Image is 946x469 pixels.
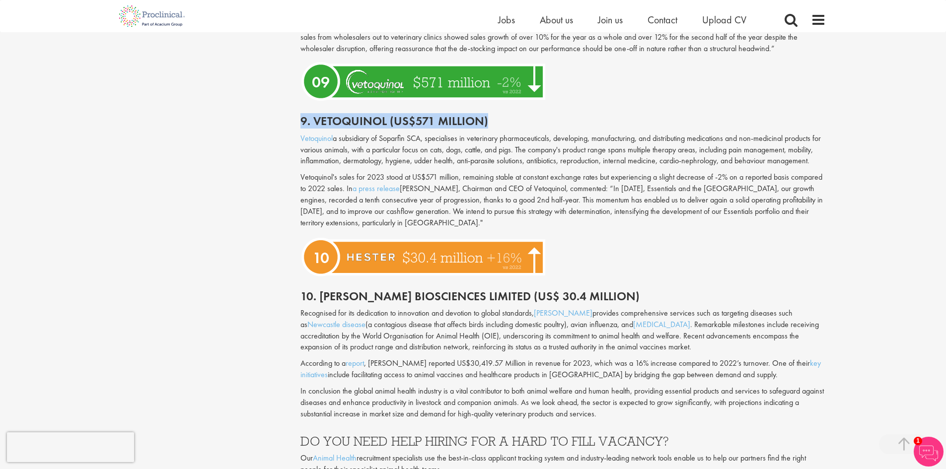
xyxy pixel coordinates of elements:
a: Join us [598,13,623,26]
p: Recognised for its dedication to innovation and devotion to global standards, provides comprehens... [300,308,826,353]
a: Contact [648,13,677,26]
h3: DO YOU NEED HELP HIRING FOR A HARD TO FILL VACANCY? [300,435,826,448]
a: [MEDICAL_DATA] [633,319,690,330]
a: Upload CV [702,13,746,26]
span: 1 [914,437,922,445]
a: [PERSON_NAME] [534,308,592,318]
a: Newcastle disease [307,319,365,330]
a: About us [540,13,573,26]
a: key initiatives [300,358,821,380]
iframe: reCAPTCHA [7,432,134,462]
p: a subsidiary of Soparfin SCA, specialises in veterinary pharmaceuticals, developing, manufacturin... [300,133,826,167]
h2: 10. [PERSON_NAME] Biosciences Limited (US$ 30.4 million) [300,290,826,303]
a: Animal Health [313,453,357,463]
a: Vetoquinol [300,133,333,143]
p: Vetoquinol's sales for 2023 stood at US$571 million, remaining stable at constant exchange rates ... [300,172,826,228]
a: a press release [353,183,400,194]
h2: 9. Vetoquinol (US$571 million) [300,115,826,128]
p: In conclusion the global animal health industry is a vital contributor to both animal welfare and... [300,386,826,420]
p: According to a , [PERSON_NAME] reported US$30,419.57 Million in revenue for 2023, which was a 16%... [300,358,826,381]
a: Jobs [498,13,515,26]
img: Chatbot [914,437,944,467]
a: report [346,358,364,368]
